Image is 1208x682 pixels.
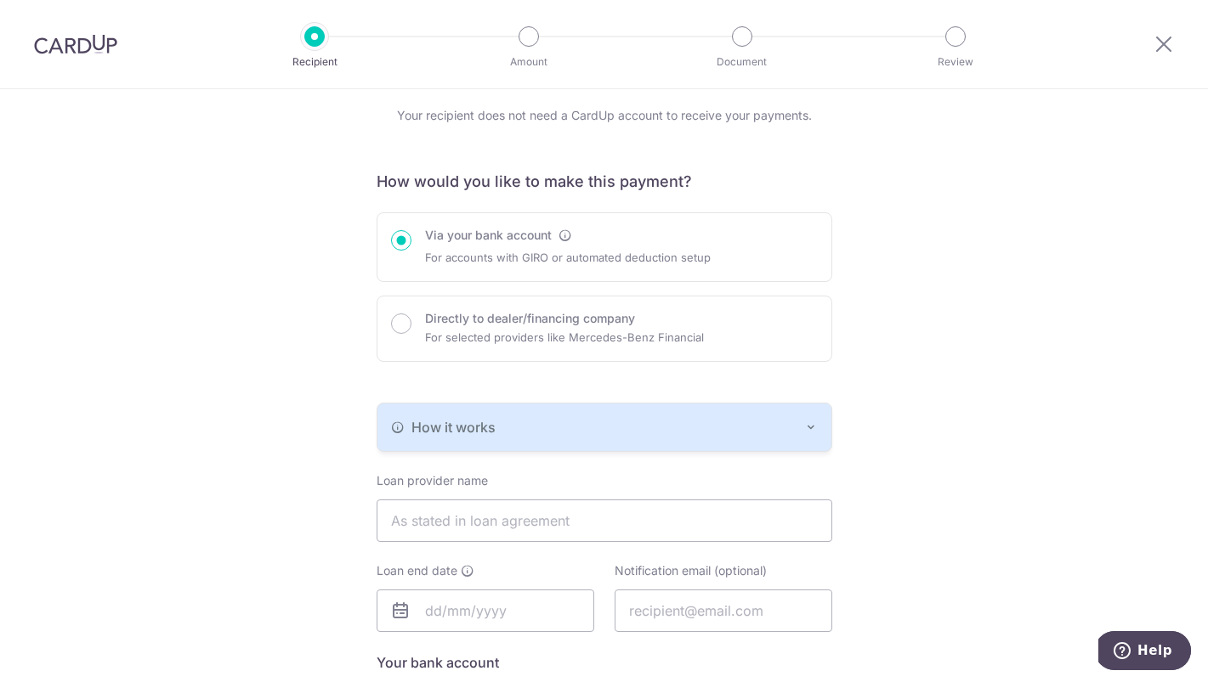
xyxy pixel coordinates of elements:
span: Help [39,12,74,27]
iframe: Opens a widget where you can find more information [1098,631,1191,674]
label: Loan end date [377,562,474,579]
div: Your recipient does not need a CardUp account to receive your payments. [377,107,832,124]
p: Amount [466,54,592,70]
input: dd/mm/yyyy [377,589,594,632]
h5: Your bank account [377,652,832,673]
p: Recipient [252,54,377,70]
p: Review [893,54,1018,70]
input: recipient@email.com [615,589,832,632]
label: Notification email (optional) [615,562,767,579]
p: For selected providers like Mercedes-Benz Financial [425,327,704,347]
span: How it works [411,417,496,437]
input: As stated in loan agreement [377,499,832,542]
label: Via your bank account [425,227,552,244]
label: Directly to dealer/financing company [425,310,635,327]
button: How it works [377,403,831,451]
p: For accounts with GIRO or automated deduction setup [425,247,711,268]
h6: How would you like to make this payment? [377,172,832,192]
p: Document [679,54,805,70]
img: CardUp [34,34,117,54]
label: Loan provider name [377,472,488,489]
